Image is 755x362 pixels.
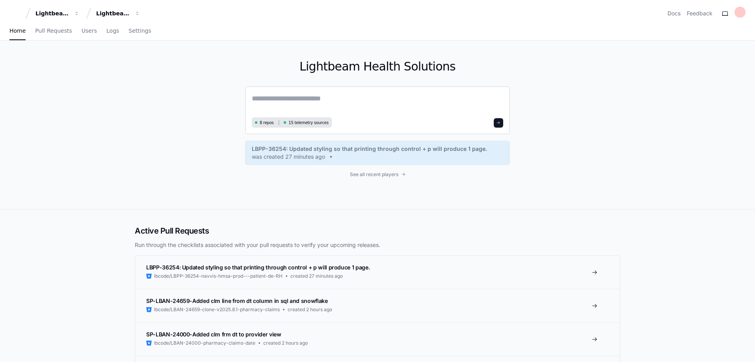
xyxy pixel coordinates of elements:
[687,9,712,17] button: Feedback
[35,28,72,33] span: Pull Requests
[135,322,620,356] a: SP-LBAN-24000-Added clm frm dt to provider viewlbcode/LBAN-24000-pharmacy-claims-datecreated 2 ho...
[135,225,620,236] h2: Active Pull Requests
[9,28,26,33] span: Home
[93,6,143,20] button: Lightbeam Health Solutions
[245,59,510,74] h1: Lightbeam Health Solutions
[263,340,308,346] span: created 2 hours ago
[154,340,255,346] span: lbcode/LBAN-24000-pharmacy-claims-date
[288,306,332,313] span: created 2 hours ago
[154,306,280,313] span: lbcode/LBAN-24659-clone-v2025.8.1-pharmacy-claims
[252,145,487,153] span: LBPP-36254: Updated styling so that printing through control + p will produce 1 page.
[146,297,328,304] span: SP-LBAN-24659-Added clm line from dt column in sql and snowflake
[154,273,283,279] span: lbcode/LBPP-36254-navvis-hmsa-prod---patient-de-RH
[135,289,620,322] a: SP-LBAN-24659-Added clm line from dt column in sql and snowflakelbcode/LBAN-24659-clone-v2025.8.1...
[128,28,151,33] span: Settings
[32,6,83,20] button: Lightbeam Health
[128,22,151,40] a: Settings
[252,153,325,161] span: was created 27 minutes ago
[106,28,119,33] span: Logs
[146,331,281,338] span: SP-LBAN-24000-Added clm frm dt to provider view
[106,22,119,40] a: Logs
[9,22,26,40] a: Home
[288,120,328,126] span: 15 telemetry sources
[245,171,510,178] a: See all recent players
[82,28,97,33] span: Users
[35,22,72,40] a: Pull Requests
[350,171,398,178] span: See all recent players
[135,256,620,289] a: LBPP-36254: Updated styling so that printing through control + p will produce 1 page.lbcode/LBPP-...
[146,264,370,271] span: LBPP-36254: Updated styling so that printing through control + p will produce 1 page.
[82,22,97,40] a: Users
[668,9,681,17] a: Docs
[96,9,130,17] div: Lightbeam Health Solutions
[252,145,503,161] a: LBPP-36254: Updated styling so that printing through control + p will produce 1 page.was created ...
[260,120,274,126] span: 8 repos
[290,273,343,279] span: created 27 minutes ago
[35,9,69,17] div: Lightbeam Health
[135,241,620,249] p: Run through the checklists associated with your pull requests to verify your upcoming releases.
